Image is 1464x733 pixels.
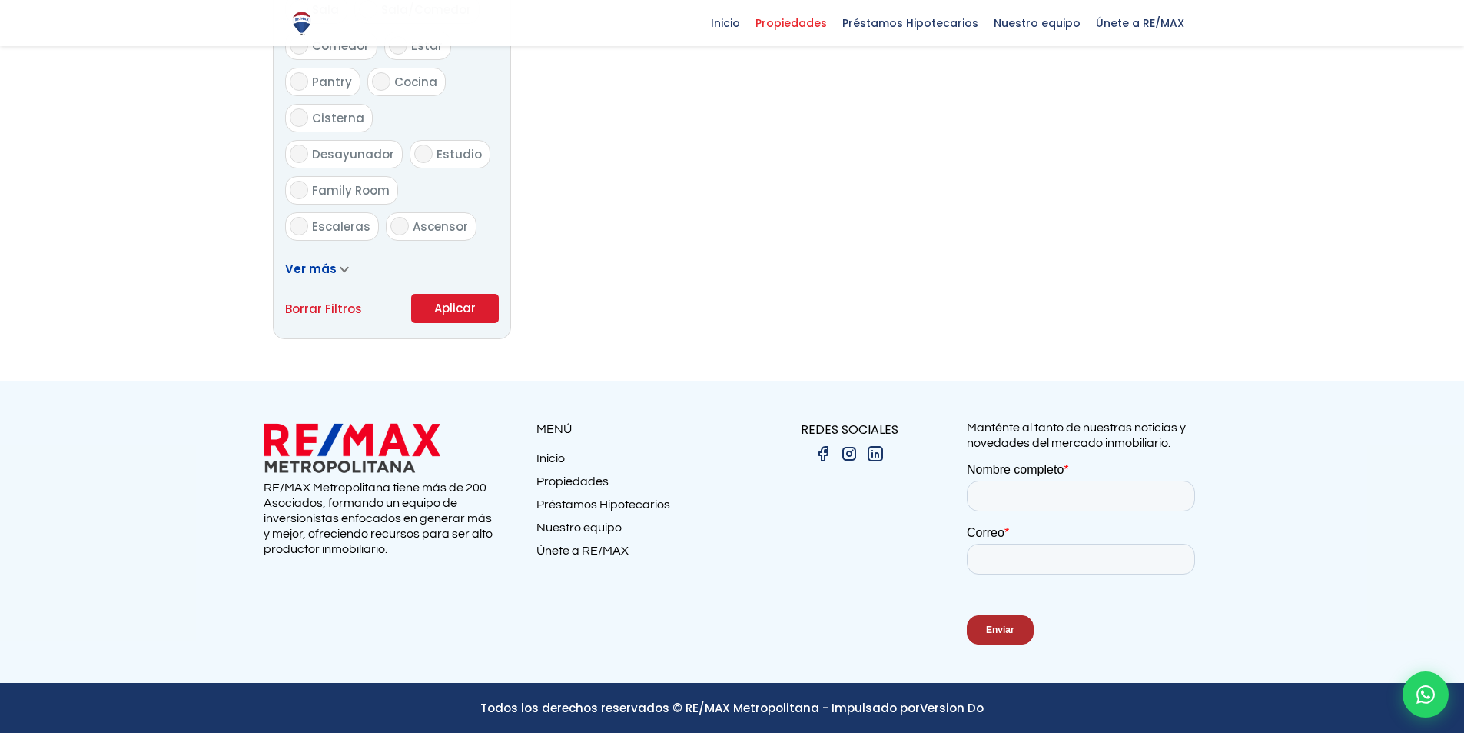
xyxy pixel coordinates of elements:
[437,146,482,162] span: Estudio
[413,218,468,235] span: Ascensor
[536,451,732,474] a: Inicio
[264,420,440,476] img: remax metropolitana logo
[748,12,835,35] span: Propiedades
[967,420,1201,451] p: Manténte al tanto de nuestras noticias y novedades del mercado inmobiliario.
[264,698,1201,718] p: Todos los derechos reservados © RE/MAX Metropolitana - Impulsado por
[536,520,732,543] a: Nuestro equipo
[372,72,390,91] input: Cocina
[285,261,337,277] span: Ver más
[536,474,732,497] a: Propiedades
[536,497,732,520] a: Préstamos Hipotecarios
[732,420,967,439] p: REDES SOCIALES
[312,182,390,198] span: Family Room
[394,74,437,90] span: Cocina
[866,445,885,463] img: linkedin.png
[290,181,308,199] input: Family Room
[536,420,732,439] p: MENÚ
[390,217,409,235] input: Ascensor
[411,294,499,323] button: Aplicar
[288,10,315,37] img: Logo de REMAX
[414,145,433,163] input: Estudio
[312,74,352,90] span: Pantry
[312,218,370,235] span: Escaleras
[840,445,858,463] img: instagram.png
[920,700,984,716] a: Version Do
[290,72,308,91] input: Pantry
[986,12,1088,35] span: Nuestro equipo
[285,261,349,277] a: Ver más
[285,299,362,318] a: Borrar Filtros
[967,462,1201,671] iframe: Form 0
[312,146,394,162] span: Desayunador
[290,108,308,127] input: Cisterna
[312,110,364,126] span: Cisterna
[814,445,832,463] img: facebook.png
[703,12,748,35] span: Inicio
[290,145,308,163] input: Desayunador
[264,480,498,557] p: RE/MAX Metropolitana tiene más de 200 Asociados, formando un equipo de inversionistas enfocados e...
[536,543,732,566] a: Únete a RE/MAX
[1088,12,1192,35] span: Únete a RE/MAX
[290,217,308,235] input: Escaleras
[835,12,986,35] span: Préstamos Hipotecarios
